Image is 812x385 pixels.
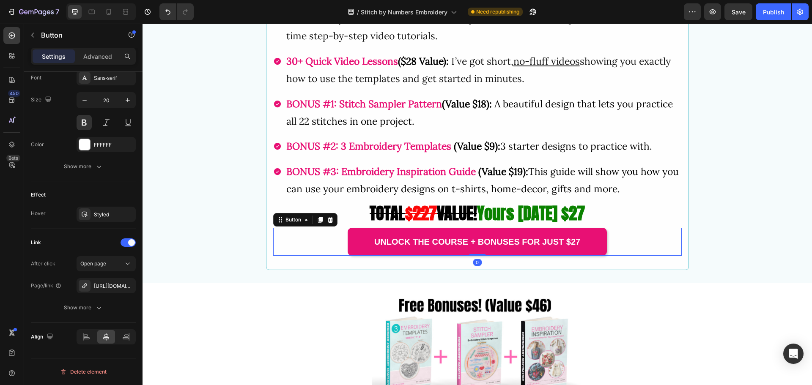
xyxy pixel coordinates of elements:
[31,159,136,174] button: Show more
[232,213,438,223] span: Unlock the course + bonuses for just $27
[476,8,519,16] span: Need republishing
[144,74,299,86] strong: BONUS #1: Stitch Sampler Pattern
[42,52,66,61] p: Settings
[31,210,46,217] div: Hover
[31,282,62,289] div: Page/link
[227,177,263,202] strong: TOTAL
[311,116,510,128] span: 3 starter designs to practice with.
[3,3,63,20] button: 7
[783,344,804,364] div: Open Intercom Messenger
[31,331,55,343] div: Align
[8,90,20,97] div: 450
[371,31,437,44] u: no-fluff videos
[335,177,442,202] strong: Yours [DATE] $27
[144,142,536,171] span: This guide will show you how you can use your embroidery designs on t-shirts, home-decor, gifts a...
[94,211,134,218] div: Styled
[361,8,447,16] span: Stitch by Numbers Embroidery
[144,142,196,154] strong: BONUS #3:
[144,31,255,44] strong: 30+ Quick Video Lessons
[143,24,812,385] iframe: To enrich screen reader interactions, please activate Accessibility in Grammarly extension settings
[94,74,134,82] div: Sans-serif
[31,260,55,268] div: After click
[141,192,160,200] div: Button
[31,365,136,379] button: Delete element
[31,300,136,315] button: Show more
[270,177,294,202] strong: 227
[31,74,41,82] div: Font
[263,177,270,202] strong: $
[31,239,41,246] div: Link
[83,52,112,61] p: Advanced
[31,94,53,106] div: Size
[159,3,194,20] div: Undo/Redo
[31,191,46,199] div: Effect
[255,31,306,44] strong: ($28 Value):
[763,8,784,16] div: Publish
[198,116,309,128] strong: 3 Embroidery Templates
[294,177,335,202] strong: VALUE!
[732,8,746,16] span: Save
[311,116,358,128] strong: (Value $9):
[357,8,359,16] span: /
[144,116,196,128] strong: BONUS #2:
[60,367,107,377] div: Delete element
[724,3,752,20] button: Save
[94,282,134,290] div: [URL][DOMAIN_NAME]
[64,303,103,312] div: Show more
[94,141,134,149] div: FFFFFF
[80,260,106,267] span: Open page
[64,162,103,171] div: Show more
[229,273,441,372] img: gempages_568083811162653633-b7646d4d-d323-4e33-802b-094546edc26b.jpg
[199,142,333,154] strong: Embroidery Inspiration Guide
[756,3,791,20] button: Publish
[144,74,530,104] span: A beautiful design that lets you practice all 22 stitches in one project.
[6,155,20,161] div: Beta
[205,204,464,232] a: Unlock the course + bonuses for just $27
[336,142,386,154] strong: (Value $19):
[144,31,528,61] span: I’ve got short, showing you exactly how to use the templates and get started in minutes.
[77,256,136,271] button: Open page
[31,141,44,148] div: Color
[41,30,113,40] p: Button
[331,235,339,242] div: 0
[299,74,349,86] strong: (Value $18):
[55,7,59,17] p: 7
